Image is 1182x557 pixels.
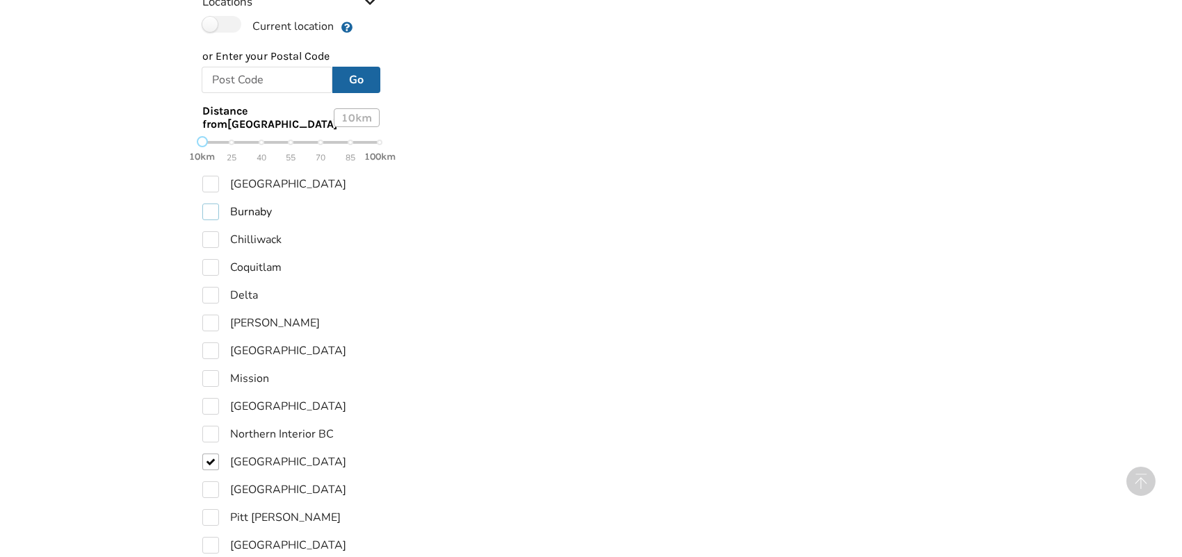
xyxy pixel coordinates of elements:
[346,150,355,166] span: 85
[334,108,380,127] div: 10 km
[202,203,272,220] label: Burnaby
[202,454,346,470] label: [GEOGRAPHIC_DATA]
[202,370,269,387] label: Mission
[202,509,341,526] label: Pitt [PERSON_NAME]
[257,150,266,166] span: 40
[364,151,396,163] strong: 100km
[202,67,333,93] input: Post Code
[202,287,258,304] label: Delta
[202,398,346,415] label: [GEOGRAPHIC_DATA]
[316,150,325,166] span: 70
[189,151,215,163] strong: 10km
[202,16,334,34] label: Current location
[202,49,380,65] p: or Enter your Postal Code
[202,315,320,331] label: [PERSON_NAME]
[227,150,236,166] span: 25
[202,342,346,359] label: [GEOGRAPHIC_DATA]
[286,150,295,166] span: 55
[202,231,282,248] label: Chilliwack
[202,176,346,192] label: [GEOGRAPHIC_DATA]
[332,67,380,93] button: Go
[202,481,346,498] label: [GEOGRAPHIC_DATA]
[202,259,282,276] label: Coquitlam
[202,426,334,442] label: Northern Interior BC
[202,537,346,554] label: [GEOGRAPHIC_DATA]
[202,104,337,131] span: Distance from [GEOGRAPHIC_DATA]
